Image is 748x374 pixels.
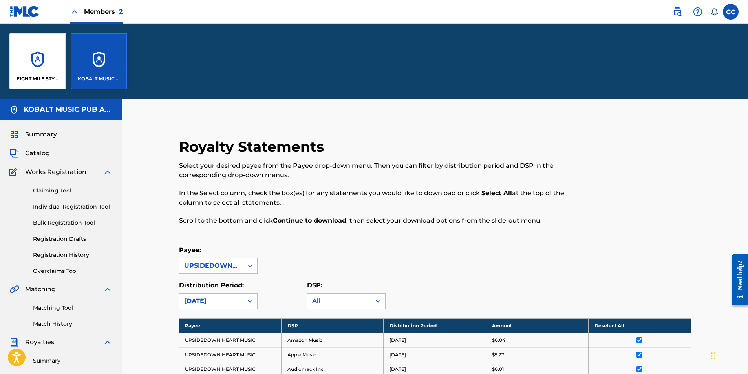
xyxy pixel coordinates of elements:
[312,296,366,306] div: All
[486,318,589,333] th: Amount
[179,246,201,254] label: Payee:
[16,75,59,82] p: EIGHT MILE STYLE MUSIC
[9,149,19,158] img: Catalog
[25,338,54,347] span: Royalties
[307,281,322,289] label: DSP:
[9,167,20,177] img: Works Registration
[492,366,504,373] p: $0.01
[9,6,40,17] img: MLC Logo
[179,281,244,289] label: Distribution Period:
[9,130,57,139] a: SummarySummary
[179,347,282,362] td: UPSIDEDOWN HEART MUSIC
[384,318,486,333] th: Distribution Period
[673,7,682,16] img: search
[25,167,86,177] span: Works Registration
[726,249,748,312] iframe: Resource Center
[384,333,486,347] td: [DATE]
[723,4,739,20] div: User Menu
[103,338,112,347] img: expand
[9,285,19,294] img: Matching
[33,219,112,227] a: Bulk Registration Tool
[481,189,512,197] strong: Select All
[693,7,702,16] img: help
[492,351,504,358] p: $5.27
[179,138,328,156] h2: Royalty Statements
[9,33,66,89] a: AccountsEIGHT MILE STYLE MUSIC
[71,33,127,89] a: AccountsKOBALT MUSIC PUB AMERICA INC
[9,130,19,139] img: Summary
[103,285,112,294] img: expand
[25,285,56,294] span: Matching
[119,8,123,15] span: 2
[184,296,238,306] div: [DATE]
[711,344,716,368] div: Drag
[184,261,238,271] div: UPSIDEDOWN HEART MUSIC
[9,105,19,114] img: Accounts
[84,7,123,16] span: Members
[33,320,112,328] a: Match History
[25,130,57,139] span: Summary
[78,75,121,82] p: KOBALT MUSIC PUB AMERICA INC
[384,347,486,362] td: [DATE]
[9,149,50,158] a: CatalogCatalog
[669,4,685,20] a: Public Search
[33,267,112,275] a: Overclaims Tool
[690,4,706,20] div: Help
[33,187,112,195] a: Claiming Tool
[9,338,19,347] img: Royalties
[25,149,50,158] span: Catalog
[281,333,384,347] td: Amazon Music
[273,217,346,224] strong: Continue to download
[33,251,112,259] a: Registration History
[709,336,748,374] iframe: Chat Widget
[179,333,282,347] td: UPSIDEDOWN HEART MUSIC
[179,216,573,225] p: Scroll to the bottom and click , then select your download options from the slide-out menu.
[33,304,112,312] a: Matching Tool
[281,347,384,362] td: Apple Music
[179,318,282,333] th: Payee
[24,105,112,114] h5: KOBALT MUSIC PUB AMERICA INC
[492,337,505,344] p: $0.04
[179,161,573,180] p: Select your desired payee from the Payee drop-down menu. Then you can filter by distribution peri...
[281,318,384,333] th: DSP
[33,203,112,211] a: Individual Registration Tool
[33,357,112,365] a: Summary
[33,235,112,243] a: Registration Drafts
[103,167,112,177] img: expand
[70,7,79,16] img: Close
[710,8,718,16] div: Notifications
[588,318,691,333] th: Deselect All
[179,189,573,207] p: In the Select column, check the box(es) for any statements you would like to download or click at...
